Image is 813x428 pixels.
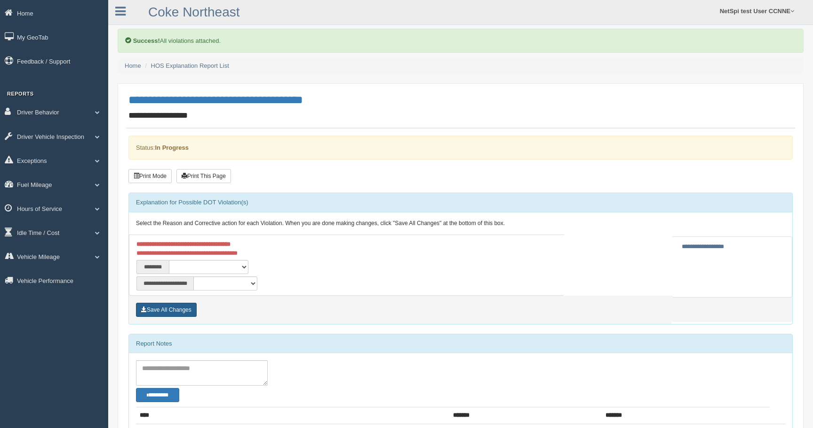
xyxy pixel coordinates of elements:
[125,62,141,69] a: Home
[133,37,160,44] b: Success!
[118,29,804,53] div: All violations attached.
[128,169,172,183] button: Print Mode
[129,193,792,212] div: Explanation for Possible DOT Violation(s)
[129,212,792,235] div: Select the Reason and Corrective action for each Violation. When you are done making changes, cli...
[136,388,179,402] button: Change Filter Options
[136,303,197,317] button: Save
[155,144,189,151] strong: In Progress
[151,62,229,69] a: HOS Explanation Report List
[129,334,792,353] div: Report Notes
[176,169,231,183] button: Print This Page
[128,136,793,160] div: Status:
[148,5,240,19] a: Coke Northeast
